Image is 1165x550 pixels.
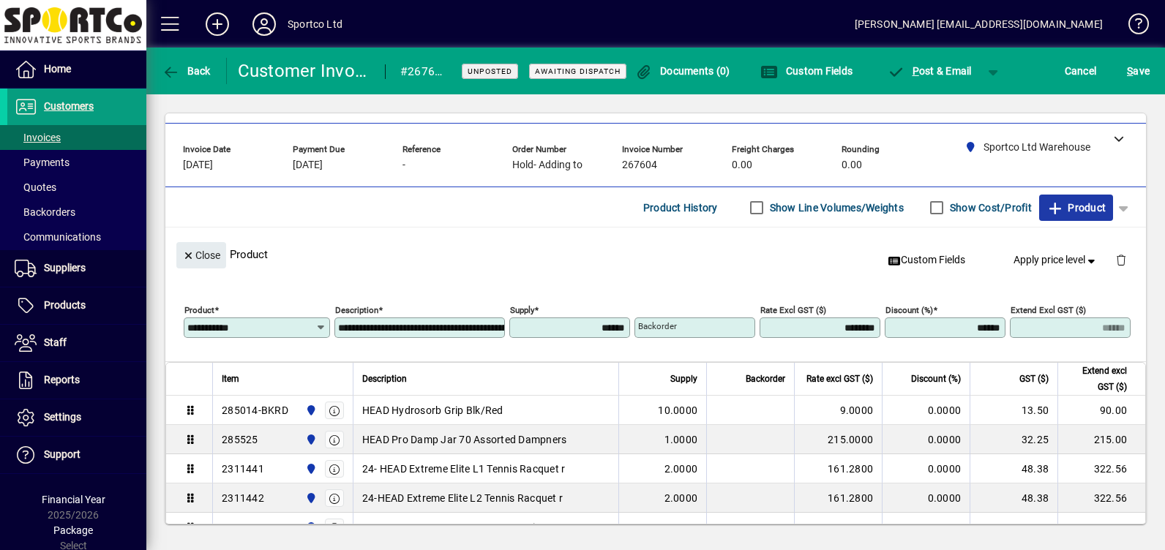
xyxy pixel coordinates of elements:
[15,231,101,243] span: Communications
[362,491,563,505] span: 24-HEAD Extreme Elite L2 Tennis Racquet r
[7,51,146,88] a: Home
[855,12,1103,36] div: [PERSON_NAME] [EMAIL_ADDRESS][DOMAIN_NAME]
[1014,252,1098,268] span: Apply price level
[887,65,972,77] span: ost & Email
[658,403,697,418] span: 10.0000
[194,11,241,37] button: Add
[301,432,318,448] span: Sportco Ltd Warehouse
[301,402,318,418] span: Sportco Ltd Warehouse
[182,244,220,268] span: Close
[15,181,56,193] span: Quotes
[622,159,657,171] span: 267604
[970,454,1057,483] td: 48.38
[44,336,67,348] span: Staff
[1123,58,1153,84] button: Save
[1011,305,1086,315] mat-label: Extend excl GST ($)
[632,58,734,84] button: Documents (0)
[806,371,873,387] span: Rate excl GST ($)
[44,63,71,75] span: Home
[1061,58,1101,84] button: Cancel
[746,371,785,387] span: Backorder
[222,371,239,387] span: Item
[970,513,1057,542] td: 55.64
[7,125,146,150] a: Invoices
[7,399,146,436] a: Settings
[402,159,405,171] span: -
[638,321,677,331] mat-label: Backorder
[146,58,227,84] app-page-header-button: Back
[7,150,146,175] a: Payments
[803,491,873,505] div: 161.2800
[293,159,323,171] span: [DATE]
[7,287,146,324] a: Products
[222,432,258,447] div: 285525
[888,252,965,268] span: Custom Fields
[637,195,724,221] button: Product History
[510,305,534,315] mat-label: Supply
[535,67,621,76] span: Awaiting Dispatch
[42,494,105,505] span: Financial Year
[1127,65,1133,77] span: S
[732,159,752,171] span: 0.00
[803,520,873,535] div: 123.6500
[1008,247,1104,274] button: Apply price level
[362,520,582,535] span: 25-HEAD IG Extreme XCEED L2 Tennis Racquet
[7,175,146,200] a: Quotes
[15,132,61,143] span: Invoices
[664,432,698,447] span: 1.0000
[335,305,378,315] mat-label: Description
[885,305,933,315] mat-label: Discount (%)
[842,159,862,171] span: 0.00
[222,403,288,418] div: 285014-BKRD
[664,520,698,535] span: 3.0000
[1067,363,1127,395] span: Extend excl GST ($)
[882,396,970,425] td: 0.0000
[947,200,1032,215] label: Show Cost/Profit
[880,58,979,84] button: Post & Email
[911,371,961,387] span: Discount (%)
[15,157,70,168] span: Payments
[288,12,342,36] div: Sportco Ltd
[301,490,318,506] span: Sportco Ltd Warehouse
[970,483,1057,513] td: 48.38
[44,262,86,274] span: Suppliers
[1127,59,1150,83] span: ave
[757,58,856,84] button: Custom Fields
[1046,196,1106,219] span: Product
[1057,513,1145,542] td: 370.95
[44,411,81,423] span: Settings
[162,65,211,77] span: Back
[1057,454,1145,483] td: 322.56
[767,200,904,215] label: Show Line Volumes/Weights
[760,65,853,77] span: Custom Fields
[882,425,970,454] td: 0.0000
[664,462,698,476] span: 2.0000
[44,374,80,385] span: Reports
[803,403,873,418] div: 9.0000
[15,206,75,218] span: Backorders
[512,159,582,171] span: Hold- Adding to
[362,403,503,418] span: HEAD Hydrosorb Grip Blk/Red
[44,299,86,311] span: Products
[803,462,873,476] div: 161.2800
[222,520,264,535] div: 2321152
[183,159,213,171] span: [DATE]
[44,100,94,112] span: Customers
[1117,3,1147,50] a: Knowledge Base
[1104,242,1139,277] button: Delete
[165,227,1146,281] div: Product
[970,425,1057,454] td: 32.25
[1019,371,1049,387] span: GST ($)
[1057,396,1145,425] td: 90.00
[1057,483,1145,513] td: 322.56
[882,513,970,542] td: 0.0000
[760,305,826,315] mat-label: Rate excl GST ($)
[670,371,697,387] span: Supply
[7,362,146,399] a: Reports
[241,11,288,37] button: Profile
[7,325,146,361] a: Staff
[176,242,226,268] button: Close
[400,60,443,83] div: #267604
[803,432,873,447] div: 215.0000
[7,200,146,225] a: Backorders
